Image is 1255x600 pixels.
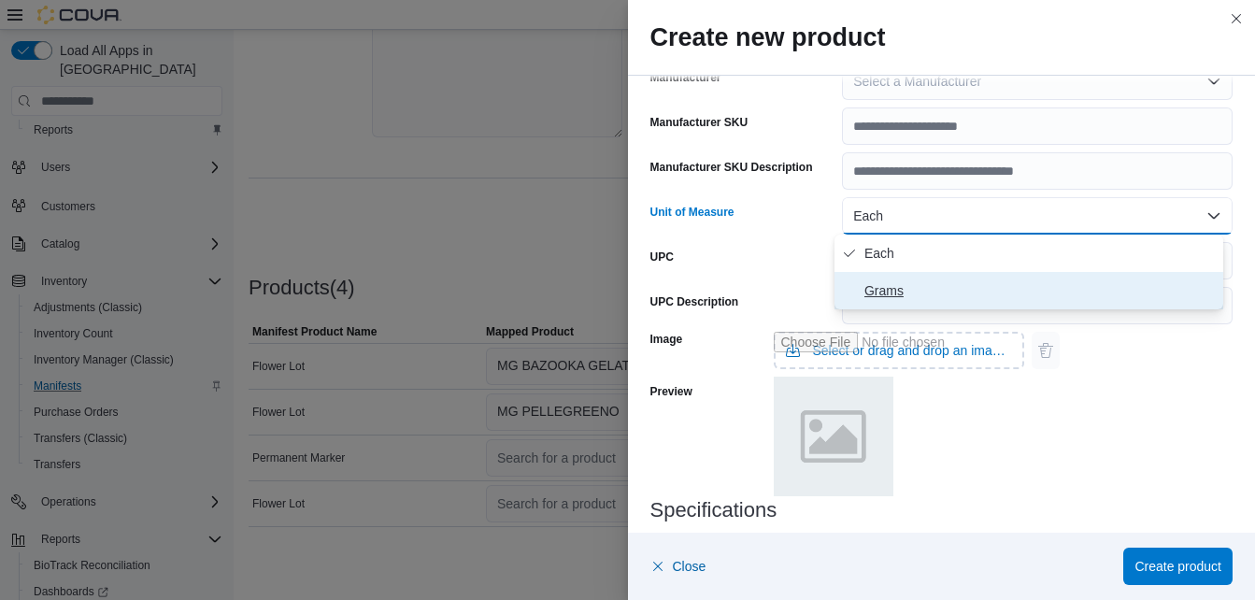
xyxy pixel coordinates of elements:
[650,70,721,85] label: Manufacturer
[650,384,692,399] label: Preview
[650,294,739,309] label: UPC Description
[774,377,893,496] img: placeholder.png
[1134,557,1221,576] span: Create product
[834,235,1223,309] div: Select listbox
[650,205,734,220] label: Unit of Measure
[650,22,1234,52] h2: Create new product
[650,332,683,347] label: Image
[853,74,981,89] span: Select a Manufacturer
[842,63,1233,100] button: Select a Manufacturer
[774,332,1024,369] input: Use aria labels when no actual label is in use
[1225,7,1248,30] button: Close this dialog
[842,197,1233,235] button: Each
[673,557,706,576] span: Close
[650,160,813,175] label: Manufacturer SKU Description
[650,548,706,585] button: Close
[650,499,1234,521] h3: Specifications
[864,242,1216,264] span: Each
[864,279,1216,302] span: Grams
[650,250,674,264] label: UPC
[1123,548,1233,585] button: Create product
[650,115,749,130] label: Manufacturer SKU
